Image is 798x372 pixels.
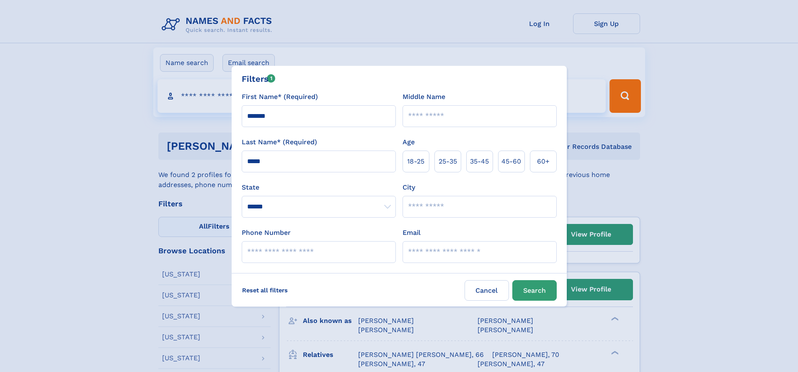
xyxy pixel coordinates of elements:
[242,92,318,102] label: First Name* (Required)
[407,156,424,166] span: 18‑25
[512,280,557,301] button: Search
[242,73,276,85] div: Filters
[403,92,445,102] label: Middle Name
[242,137,317,147] label: Last Name* (Required)
[470,156,489,166] span: 35‑45
[403,137,415,147] label: Age
[439,156,457,166] span: 25‑35
[403,182,415,193] label: City
[242,182,396,193] label: State
[237,280,293,300] label: Reset all filters
[242,228,291,238] label: Phone Number
[465,280,509,301] label: Cancel
[403,228,421,238] label: Email
[537,156,550,166] span: 60+
[501,156,521,166] span: 45‑60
